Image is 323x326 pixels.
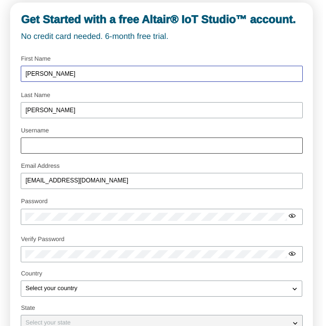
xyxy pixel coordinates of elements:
[21,236,64,243] label: Verify Password
[21,198,48,205] label: Password
[21,32,302,41] unity-typography: No credit card needed. 6-month free trial.
[21,127,49,134] label: Username
[21,162,60,169] label: Email Address
[21,13,302,26] unity-typography: Get Started with a free Altair® IoT Studio™ account.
